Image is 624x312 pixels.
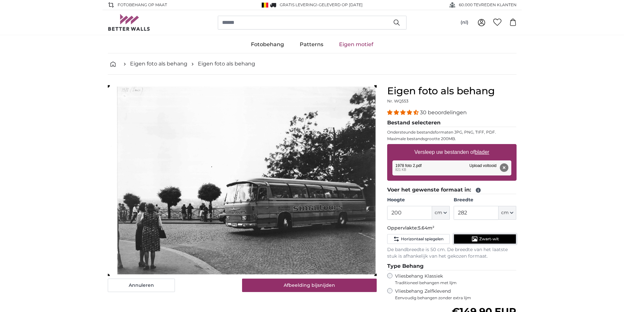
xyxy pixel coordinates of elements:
legend: Bestand selecteren [387,119,517,127]
span: - [317,2,363,7]
img: België [262,3,268,8]
label: Vliesbehang Klassiek [395,273,504,285]
p: Maximale bestandsgrootte 200MB. [387,136,517,141]
button: (nl) [455,17,474,28]
a: Eigen foto als behang [130,60,187,68]
span: cm [501,210,509,216]
button: cm [432,206,450,220]
span: cm [435,210,442,216]
span: Horizontaal spiegelen [401,236,444,242]
p: De bandbreedte is 50 cm. De breedte van het laatste stuk is afhankelijk van het gekozen formaat. [387,247,517,260]
button: cm [499,206,516,220]
label: Versleep uw bestanden of [412,146,492,159]
legend: Type Behang [387,262,517,270]
span: Zwart-wit [479,236,499,242]
a: Eigen foto als behang [198,60,255,68]
a: Fotobehang [243,36,292,53]
span: Eenvoudig behangen zonder extra lijm [395,295,517,301]
u: blader [475,149,489,155]
nav: breadcrumbs [108,53,517,75]
span: 60.000 TEVREDEN KLANTEN [459,2,517,8]
span: FOTOBEHANG OP MAAT [118,2,167,8]
button: Horizontaal spiegelen [387,234,450,244]
span: Traditioneel behangen met lijm [395,280,504,285]
span: 30 beoordelingen [420,109,467,116]
button: Zwart-wit [454,234,516,244]
h1: Eigen foto als behang [387,85,517,97]
span: GRATIS levering! [280,2,317,7]
img: Betterwalls [108,14,150,31]
label: Vliesbehang Zelfklevend [395,288,517,301]
legend: Voer het gewenste formaat in: [387,186,517,194]
span: 4.33 stars [387,109,420,116]
label: Hoogte [387,197,450,203]
a: Patterns [292,36,331,53]
label: Breedte [454,197,516,203]
p: Ondersteunde bestandsformaten JPG, PNG, TIFF, PDF. [387,130,517,135]
a: Eigen motief [331,36,381,53]
button: Annuleren [108,279,175,292]
p: Oppervlakte: [387,225,517,231]
button: Afbeelding bijsnijden [242,279,377,292]
span: Geleverd op [DATE] [319,2,363,7]
span: 5.64m² [418,225,434,231]
span: Nr. WQ553 [387,99,408,103]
